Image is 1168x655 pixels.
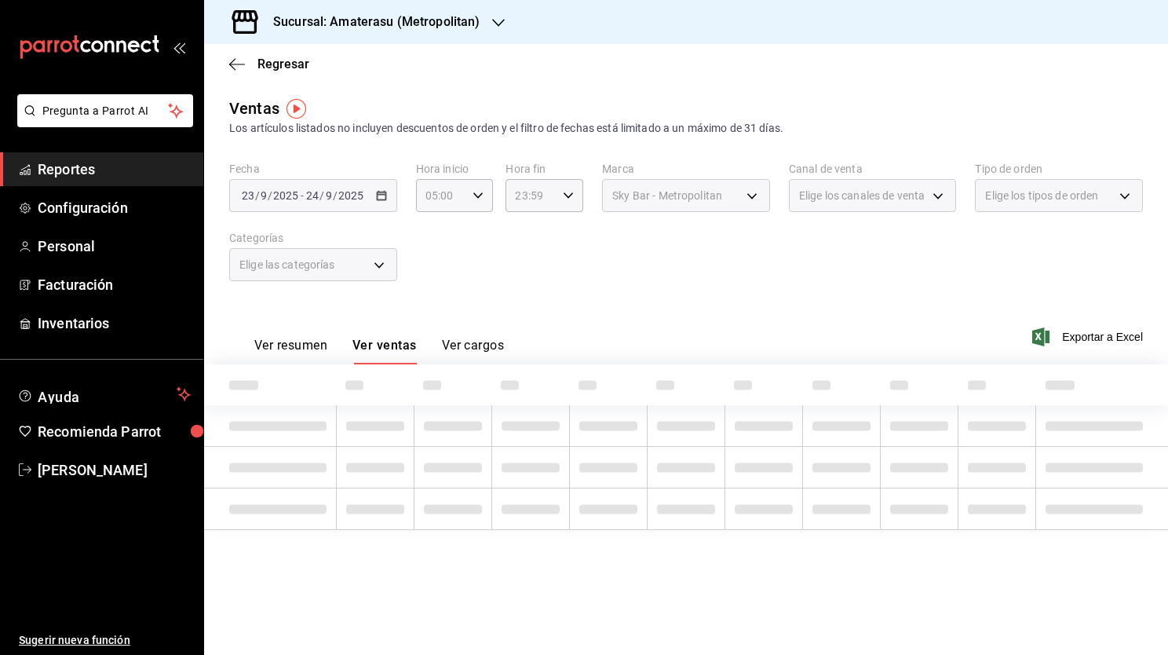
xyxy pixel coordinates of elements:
[38,313,191,334] span: Inventarios
[38,421,191,442] span: Recomienda Parrot
[261,13,480,31] h3: Sucursal: Amaterasu (Metropolitan)
[612,188,722,203] span: Sky Bar - Metropolitan
[268,189,272,202] span: /
[333,189,338,202] span: /
[325,189,333,202] input: --
[319,189,324,202] span: /
[241,189,255,202] input: --
[975,163,1143,174] label: Tipo de orden
[38,197,191,218] span: Configuración
[38,236,191,257] span: Personal
[38,459,191,481] span: [PERSON_NAME]
[416,163,494,174] label: Hora inicio
[602,163,770,174] label: Marca
[229,120,1143,137] div: Los artículos listados no incluyen descuentos de orden y el filtro de fechas está limitado a un m...
[239,257,335,273] span: Elige las categorías
[260,189,268,202] input: --
[229,232,397,243] label: Categorías
[338,189,364,202] input: ----
[42,103,169,119] span: Pregunta a Parrot AI
[17,94,193,127] button: Pregunta a Parrot AI
[257,57,309,71] span: Regresar
[229,57,309,71] button: Regresar
[38,159,191,180] span: Reportes
[799,188,925,203] span: Elige los canales de venta
[1035,327,1143,346] button: Exportar a Excel
[305,189,319,202] input: --
[254,338,504,364] div: navigation tabs
[229,163,397,174] label: Fecha
[287,99,306,119] img: Tooltip marker
[38,274,191,295] span: Facturación
[254,338,327,364] button: Ver resumen
[229,97,279,120] div: Ventas
[301,189,304,202] span: -
[352,338,417,364] button: Ver ventas
[272,189,299,202] input: ----
[789,163,957,174] label: Canal de venta
[19,632,191,649] span: Sugerir nueva función
[38,385,170,404] span: Ayuda
[173,41,185,53] button: open_drawer_menu
[255,189,260,202] span: /
[442,338,505,364] button: Ver cargos
[11,114,193,130] a: Pregunta a Parrot AI
[985,188,1098,203] span: Elige los tipos de orden
[506,163,583,174] label: Hora fin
